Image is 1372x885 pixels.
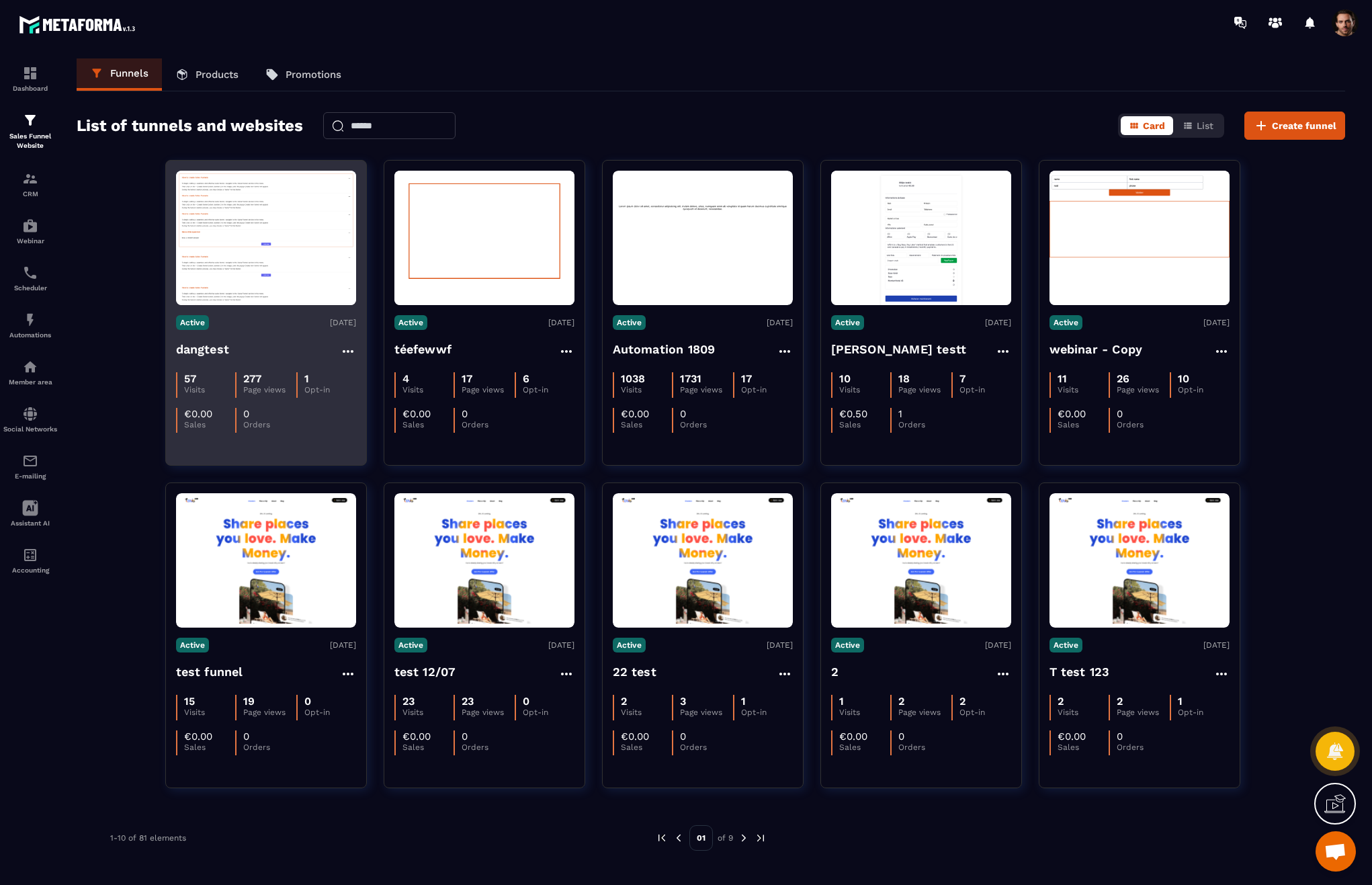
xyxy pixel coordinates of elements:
p: [DATE] [548,640,574,650]
a: Funnels [77,58,162,91]
p: Visits [839,708,890,717]
p: of 9 [718,833,733,843]
div: Mở cuộc trò chuyện [1316,831,1356,872]
p: Opt-in [304,385,355,394]
p: Funnels [110,67,148,79]
p: 01 [689,825,713,851]
img: image [613,200,793,276]
p: Page views [680,385,733,394]
h2: List of tunnels and websites [77,112,303,139]
p: 23 [462,695,474,708]
span: Create funnel [1272,119,1336,132]
p: Accounting [3,566,57,574]
p: 26 [1117,372,1129,385]
a: formationformationDashboard [3,55,57,102]
p: Page views [1117,708,1170,717]
p: Active [1049,315,1082,330]
p: 7 [959,372,966,385]
p: 1 [1178,695,1183,708]
p: €0.00 [1058,408,1086,420]
p: Visits [184,385,235,394]
p: Sales [1058,743,1109,752]
p: 3 [680,695,686,708]
p: Visits [184,708,235,717]
p: Scheduler [3,284,57,292]
p: CRM [3,190,57,198]
p: Sales [621,743,672,752]
img: image [176,497,356,624]
p: €0.00 [402,408,431,420]
p: 0 [462,730,468,743]
p: [DATE] [985,318,1011,327]
p: [DATE] [767,640,793,650]
p: Opt-in [741,385,792,394]
p: Orders [243,420,294,429]
p: €0.00 [1058,730,1086,743]
p: Opt-in [1178,708,1229,717]
img: next [755,832,767,844]
p: Opt-in [523,385,574,394]
p: Visits [621,708,672,717]
p: 23 [402,695,415,708]
p: Visits [1058,385,1109,394]
h4: Automation 1809 [613,340,716,359]
p: [DATE] [548,318,574,327]
img: prev [656,832,668,844]
p: Visits [402,385,454,394]
p: 15 [184,695,195,708]
p: Sales Funnel Website [3,132,57,151]
a: Promotions [252,58,355,91]
p: Visits [839,385,890,394]
a: formationformationCRM [3,161,57,208]
p: 17 [741,372,752,385]
p: Active [1049,638,1082,652]
button: Create funnel [1244,112,1345,140]
p: Orders [680,420,731,429]
img: automations [22,312,38,328]
p: Orders [1117,743,1168,752]
a: accountantaccountantAccounting [3,537,57,584]
p: 2 [959,695,966,708]
img: email [22,453,38,469]
p: Page views [898,708,951,717]
button: Card [1121,116,1173,135]
img: next [738,832,750,844]
p: Visits [402,708,454,717]
p: E-mailing [3,472,57,480]
img: image [176,171,356,305]
p: Member area [3,378,57,386]
p: 0 [523,695,529,708]
p: €0.00 [621,408,649,420]
img: prev [673,832,685,844]
p: Orders [898,743,949,752]
p: Opt-in [304,708,355,717]
p: 277 [243,372,261,385]
h4: [PERSON_NAME] testt [831,340,967,359]
img: formation [22,171,38,187]
a: Assistant AI [3,490,57,537]
p: Promotions [286,69,341,81]
p: Sales [1058,420,1109,429]
p: 1 [304,372,309,385]
a: formationformationSales Funnel Website [3,102,57,161]
h4: webinar - Copy [1049,340,1143,359]
p: €0.00 [184,408,212,420]
p: Active [613,315,646,330]
img: image [1049,171,1230,305]
p: Opt-in [741,708,792,717]
img: social-network [22,406,38,422]
p: Dashboard [3,85,57,92]
p: 19 [243,695,255,708]
a: schedulerschedulerScheduler [3,255,57,302]
p: Social Networks [3,425,57,433]
p: Opt-in [1178,385,1229,394]
p: Sales [839,743,890,752]
p: 0 [304,695,311,708]
p: 2 [898,695,904,708]
a: emailemailE-mailing [3,443,57,490]
p: [DATE] [767,318,793,327]
img: formation [22,112,38,128]
a: Products [162,58,252,91]
p: 0 [243,730,249,743]
p: Active [831,315,864,330]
